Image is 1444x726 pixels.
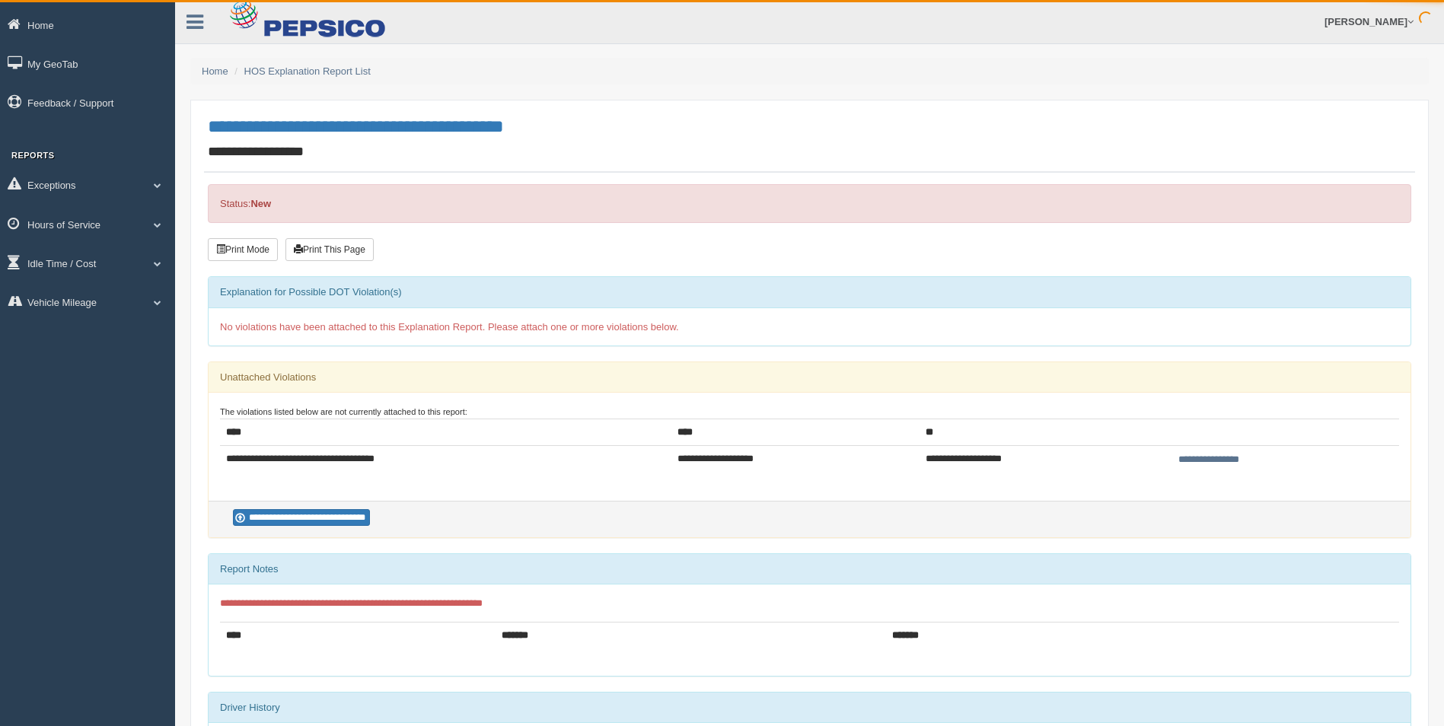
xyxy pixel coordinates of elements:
[250,198,271,209] strong: New
[285,238,374,261] button: Print This Page
[208,184,1411,223] div: Status:
[220,321,679,333] span: No violations have been attached to this Explanation Report. Please attach one or more violations...
[202,65,228,77] a: Home
[209,554,1411,584] div: Report Notes
[244,65,371,77] a: HOS Explanation Report List
[209,277,1411,307] div: Explanation for Possible DOT Violation(s)
[220,407,467,416] small: The violations listed below are not currently attached to this report:
[209,693,1411,723] div: Driver History
[208,238,278,261] button: Print Mode
[209,362,1411,393] div: Unattached Violations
